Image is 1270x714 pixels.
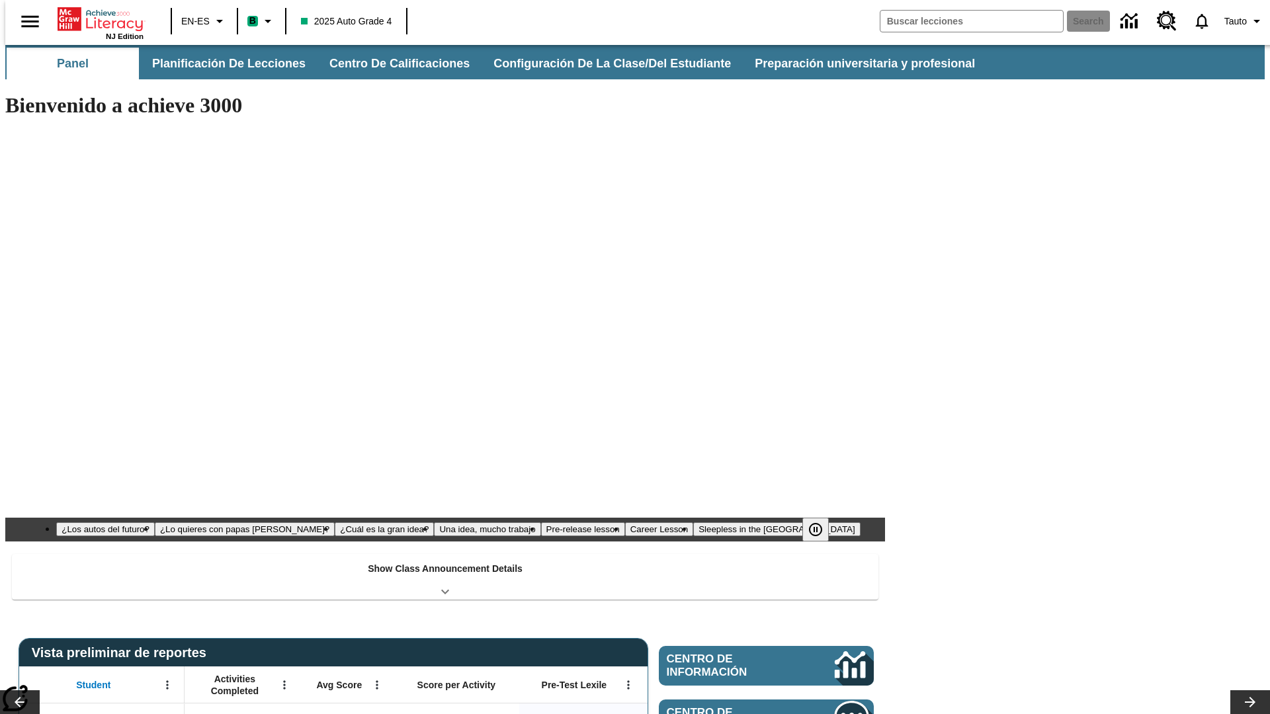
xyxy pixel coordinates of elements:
span: Tauto [1224,15,1247,28]
button: Slide 7 Sleepless in the Animal Kingdom [693,522,861,536]
button: Slide 6 Career Lesson [625,522,693,536]
button: Boost El color de la clase es verde menta. Cambiar el color de la clase. [242,9,281,33]
div: Subbarra de navegación [5,45,1265,79]
span: NJ Edition [106,32,144,40]
a: Centro de información [1113,3,1149,40]
button: Slide 4 Una idea, mucho trabajo [434,522,540,536]
button: Slide 3 ¿Cuál es la gran idea? [335,522,434,536]
button: Abrir menú [367,675,387,695]
button: Slide 5 Pre-release lesson [541,522,625,536]
button: Pausar [802,518,829,541]
span: Pre-Test Lexile [542,679,607,691]
button: Abrir menú [275,675,294,695]
span: Score per Activity [417,679,496,691]
a: Centro de recursos, Se abrirá en una pestaña nueva. [1149,3,1185,39]
span: B [249,13,256,29]
span: Activities Completed [191,673,278,697]
a: Centro de información [659,646,874,686]
span: Vista preliminar de reportes [32,645,213,660]
button: Preparación universitaria y profesional [744,48,986,79]
div: Show Class Announcement Details [12,554,878,600]
button: Centro de calificaciones [319,48,480,79]
span: EN-ES [181,15,210,28]
button: Slide 1 ¿Los autos del futuro? [56,522,155,536]
button: Planificación de lecciones [142,48,316,79]
button: Abrir menú [618,675,638,695]
button: Perfil/Configuración [1219,9,1270,33]
span: Avg Score [316,679,362,691]
button: Language: EN-ES, Selecciona un idioma [176,9,233,33]
div: Subbarra de navegación [5,48,987,79]
span: 2025 Auto Grade 4 [301,15,392,28]
button: Configuración de la clase/del estudiante [483,48,741,79]
button: Abrir el menú lateral [11,2,50,41]
button: Carrusel de lecciones, seguir [1230,690,1270,714]
button: Panel [7,48,139,79]
div: Pausar [802,518,842,541]
h1: Bienvenido a achieve 3000 [5,93,885,118]
span: Centro de información [667,653,790,679]
div: Portada [58,5,144,40]
a: Portada [58,6,144,32]
input: search field [880,11,1063,32]
button: Slide 2 ¿Lo quieres con papas fritas? [155,522,335,536]
button: Abrir menú [157,675,177,695]
span: Student [76,679,110,691]
a: Notificaciones [1185,4,1219,38]
p: Show Class Announcement Details [368,562,523,576]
